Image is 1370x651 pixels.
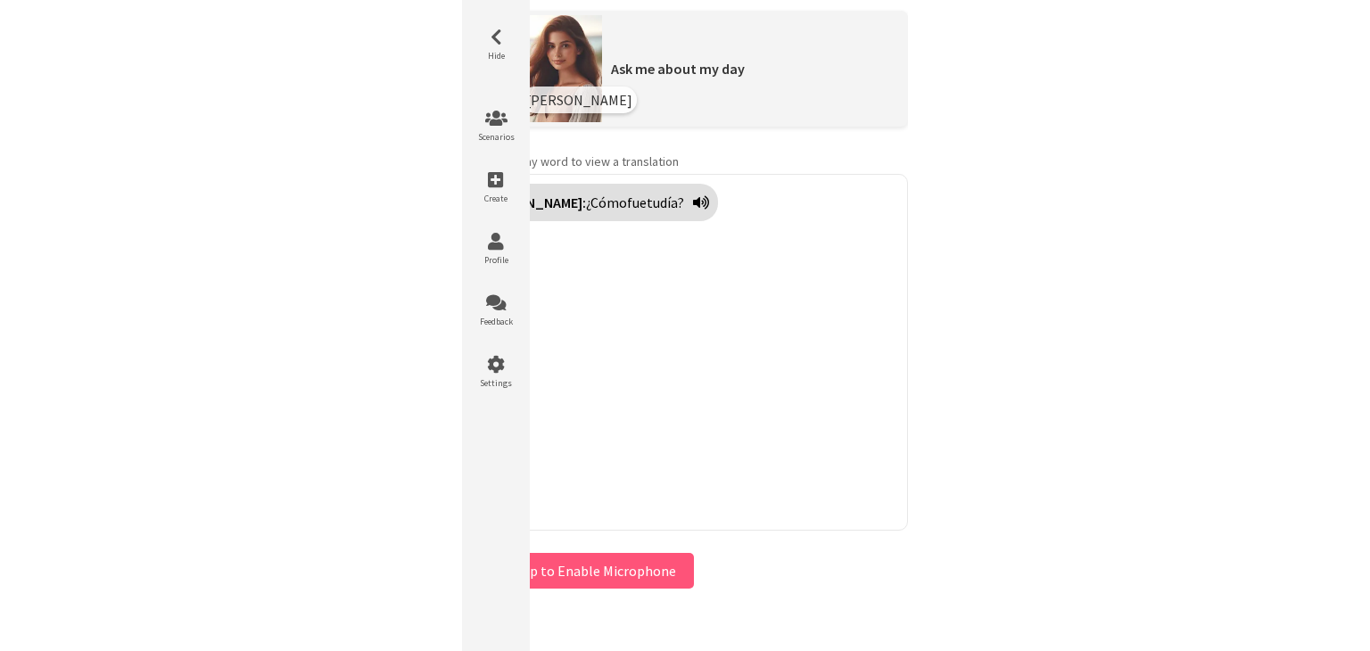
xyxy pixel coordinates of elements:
span: Hide [469,50,523,62]
div: Click to translate [472,184,718,221]
span: Ask me about my day [611,60,745,78]
span: Feedback [469,316,523,327]
img: Scenario Image [513,15,602,122]
strong: [PERSON_NAME]: [481,194,586,211]
span: [PERSON_NAME] [526,91,632,109]
span: Profile [469,254,523,266]
p: any word to view a translation [462,153,908,169]
span: Create [469,193,523,204]
span: Scenarios [469,131,523,143]
button: Click/Tap to Enable Microphone [462,553,694,589]
span: día? [660,194,684,211]
span: fue [627,194,647,211]
span: Settings [469,377,523,389]
span: ¿Cómo [586,194,627,211]
span: tu [647,194,660,211]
